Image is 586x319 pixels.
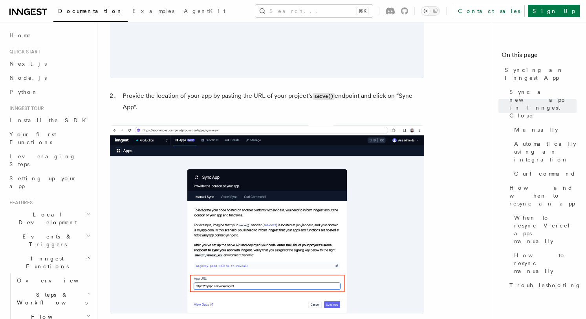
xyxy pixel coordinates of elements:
span: Features [6,200,33,206]
a: How and when to resync an app [506,181,577,211]
span: Next.js [9,60,47,67]
a: Examples [128,2,179,21]
span: Node.js [9,75,47,81]
button: Steps & Workflows [14,288,92,310]
a: Install the SDK [6,113,92,127]
a: Setting up your app [6,171,92,193]
button: Events & Triggers [6,229,92,251]
a: Curl command [511,167,577,181]
button: Inngest Functions [6,251,92,273]
kbd: ⌘K [357,7,368,15]
span: AgentKit [184,8,225,14]
button: Local Development [6,207,92,229]
a: AgentKit [179,2,230,21]
a: How to resync manually [511,248,577,278]
a: Documentation [53,2,128,22]
span: Examples [132,8,174,14]
span: Python [9,89,38,95]
span: Sync a new app in Inngest Cloud [509,88,577,119]
span: Quick start [6,49,40,55]
span: Leveraging Steps [9,153,76,167]
span: Curl command [514,170,576,178]
h4: On this page [502,50,577,63]
button: Toggle dark mode [421,6,440,16]
a: Python [6,85,92,99]
span: Local Development [6,211,86,226]
a: Home [6,28,92,42]
span: Inngest tour [6,105,44,112]
span: How to resync manually [514,251,577,275]
span: Your first Functions [9,131,56,145]
a: Next.js [6,57,92,71]
span: Setting up your app [9,175,77,189]
span: Troubleshooting [509,281,581,289]
span: When to resync Vercel apps manually [514,214,577,245]
a: Troubleshooting [506,278,577,292]
button: Search...⌘K [255,5,373,17]
a: When to resync Vercel apps manually [511,211,577,248]
a: Manually [511,123,577,137]
span: Install the SDK [9,117,91,123]
a: Node.js [6,71,92,85]
a: Leveraging Steps [6,149,92,171]
span: Automatically using an integration [514,140,577,163]
span: Steps & Workflows [14,291,88,306]
a: Syncing an Inngest App [502,63,577,85]
span: Inngest Functions [6,255,85,270]
span: Overview [17,277,98,284]
a: Sign Up [528,5,580,17]
a: Your first Functions [6,127,92,149]
span: Documentation [58,8,123,14]
span: How and when to resync an app [509,184,577,207]
span: Events & Triggers [6,233,86,248]
li: Provide the location of your app by pasting the URL of your project’s endpoint and click on “Sync... [120,90,424,113]
a: Contact sales [453,5,525,17]
code: serve() [313,93,335,100]
span: Manually [514,126,558,134]
img: Sync New App form where you paste your project’s serve endpoint to inform Inngest about the locat... [110,125,424,313]
span: Syncing an Inngest App [505,66,577,82]
span: Home [9,31,31,39]
a: Automatically using an integration [511,137,577,167]
a: Overview [14,273,92,288]
a: Sync a new app in Inngest Cloud [506,85,577,123]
